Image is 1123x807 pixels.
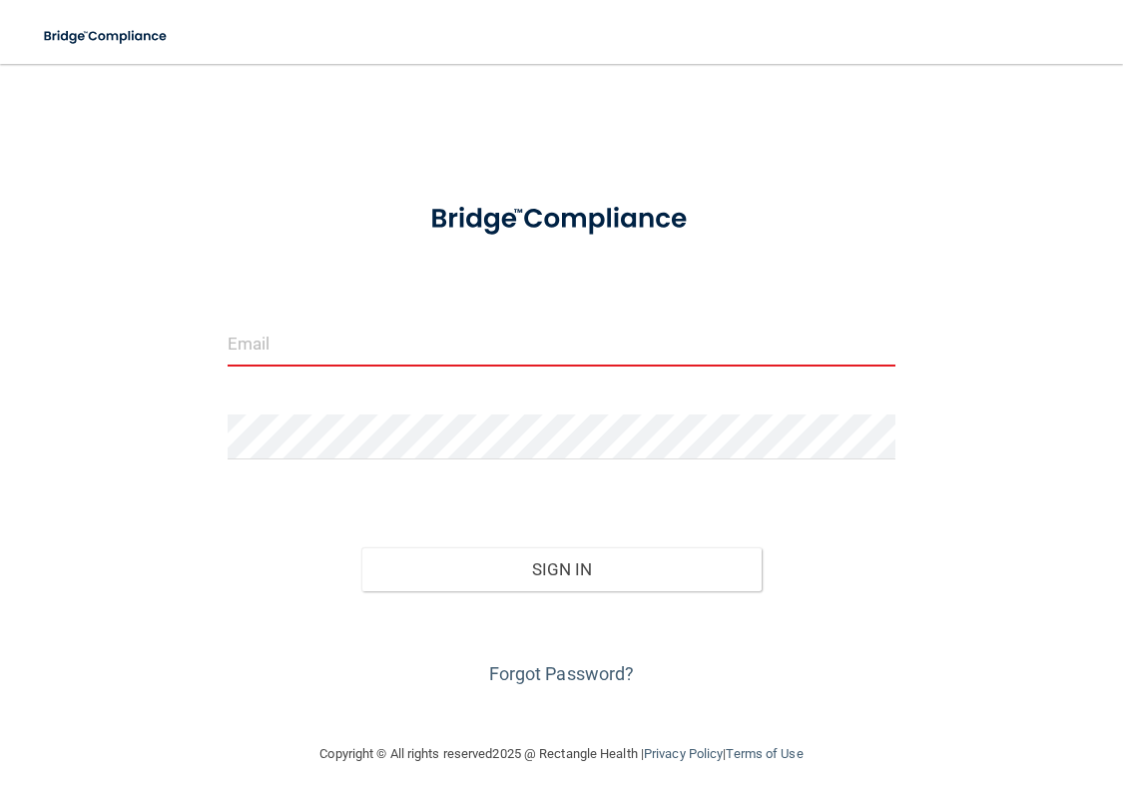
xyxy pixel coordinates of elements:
img: bridge_compliance_login_screen.278c3ca4.svg [30,16,183,57]
a: Terms of Use [726,746,803,761]
button: Sign In [361,547,762,591]
div: Copyright © All rights reserved 2025 @ Rectangle Health | | [198,722,926,786]
input: Email [228,322,895,367]
a: Forgot Password? [489,663,635,684]
a: Privacy Policy [644,746,723,761]
img: bridge_compliance_login_screen.278c3ca4.svg [402,184,721,255]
